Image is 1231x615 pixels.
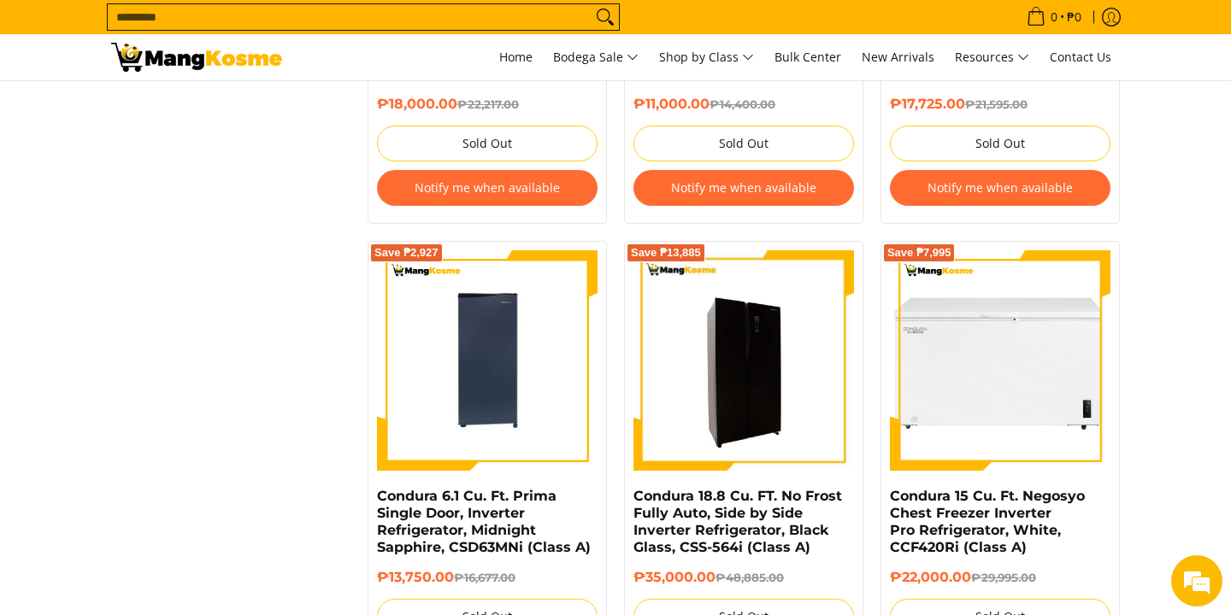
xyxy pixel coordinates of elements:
[9,423,326,483] textarea: Type your message and hit 'Enter'
[499,49,533,65] span: Home
[862,49,934,65] span: New Arrivals
[377,569,598,586] h6: ₱13,750.00
[89,96,287,118] div: Chat with us now
[633,96,854,113] h6: ₱11,000.00
[853,34,943,80] a: New Arrivals
[545,34,647,80] a: Bodega Sale
[766,34,850,80] a: Bulk Center
[299,34,1120,80] nav: Main Menu
[633,488,842,555] a: Condura 18.8 Cu. FT. No Frost Fully Auto, Side by Side Inverter Refrigerator, Black Glass, CSS-56...
[716,571,784,584] del: ₱48,885.00
[99,193,236,366] span: We're online!
[633,569,854,586] h6: ₱35,000.00
[890,569,1110,586] h6: ₱22,000.00
[377,126,598,161] button: Sold Out
[491,34,541,80] a: Home
[553,47,639,68] span: Bodega Sale
[971,571,1036,584] del: ₱29,995.00
[1064,11,1084,23] span: ₱0
[965,97,1028,111] del: ₱21,595.00
[946,34,1038,80] a: Resources
[111,43,282,72] img: Bodega Sale Refrigerator l Mang Kosme: Home Appliances Warehouse Sale | Page 2
[633,170,854,206] button: Notify me when available
[377,96,598,113] h6: ₱18,000.00
[1041,34,1120,80] a: Contact Us
[633,250,854,471] img: Condura 18.8 Cu. FT. No Frost Fully Auto, Side by Side Inverter Refrigerator, Black Glass, CSS-56...
[631,248,701,258] span: Save ₱13,885
[659,47,754,68] span: Shop by Class
[890,126,1110,161] button: Sold Out
[592,4,619,30] button: Search
[454,571,515,584] del: ₱16,677.00
[1050,49,1111,65] span: Contact Us
[651,34,763,80] a: Shop by Class
[377,488,591,555] a: Condura 6.1 Cu. Ft. Prima Single Door, Inverter Refrigerator, Midnight Sapphire, CSD63MNi (Class A)
[1048,11,1060,23] span: 0
[374,248,439,258] span: Save ₱2,927
[890,96,1110,113] h6: ₱17,725.00
[955,47,1029,68] span: Resources
[710,97,775,111] del: ₱14,400.00
[377,253,598,468] img: condura-6.3-cubic-feet-prima-single-door-inverter-refrigerator-full-view-mang-kosme
[1022,8,1087,26] span: •
[377,170,598,206] button: Notify me when available
[887,248,951,258] span: Save ₱7,995
[890,170,1110,206] button: Notify me when available
[890,288,1110,433] img: Condura 15 Cu. Ft. Negosyo Chest Freezer Inverter Pro Refrigerator, White, CCF420Ri (Class A)
[775,49,841,65] span: Bulk Center
[457,97,519,111] del: ₱22,217.00
[280,9,321,50] div: Minimize live chat window
[890,488,1085,555] a: Condura 15 Cu. Ft. Negosyo Chest Freezer Inverter Pro Refrigerator, White, CCF420Ri (Class A)
[633,126,854,161] button: Sold Out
